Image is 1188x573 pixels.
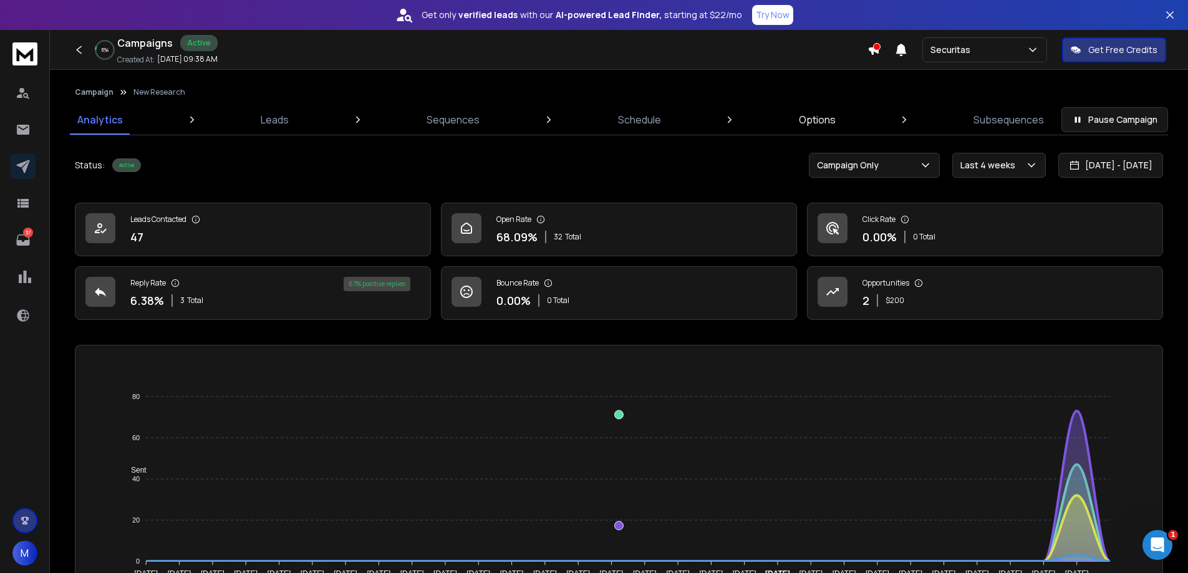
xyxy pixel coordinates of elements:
[130,228,143,246] p: 47
[422,9,742,21] p: Get only with our starting at $22/mo
[12,42,37,65] img: logo
[132,516,140,524] tspan: 20
[130,278,166,288] p: Reply Rate
[547,296,569,306] p: 0 Total
[136,557,140,565] tspan: 0
[441,266,797,320] a: Bounce Rate0.00%0 Total
[12,541,37,566] button: M
[117,36,173,51] h1: Campaigns
[496,278,539,288] p: Bounce Rate
[496,228,538,246] p: 68.09 %
[930,44,975,56] p: Securitas
[23,228,33,238] p: 37
[441,203,797,256] a: Open Rate68.09%32Total
[1061,107,1168,132] button: Pause Campaign
[122,466,147,474] span: Sent
[817,159,884,171] p: Campaign Only
[1062,37,1166,62] button: Get Free Credits
[966,105,1051,135] a: Subsequences
[102,46,109,54] p: 6 %
[862,228,897,246] p: 0.00 %
[75,87,113,97] button: Campaign
[132,434,140,441] tspan: 60
[752,5,793,25] button: Try Now
[133,87,185,97] p: New Research
[157,54,218,64] p: [DATE] 09:38 AM
[132,393,140,400] tspan: 80
[130,214,186,224] p: Leads Contacted
[807,203,1163,256] a: Click Rate0.00%0 Total
[973,112,1044,127] p: Subsequences
[1058,153,1163,178] button: [DATE] - [DATE]
[77,112,123,127] p: Analytics
[132,475,140,483] tspan: 40
[496,214,531,224] p: Open Rate
[70,105,130,135] a: Analytics
[611,105,669,135] a: Schedule
[791,105,843,135] a: Options
[556,9,662,21] strong: AI-powered Lead Finder,
[344,277,410,291] div: 67 % positive replies
[756,9,790,21] p: Try Now
[1168,530,1178,540] span: 1
[496,292,531,309] p: 0.00 %
[253,105,296,135] a: Leads
[75,266,431,320] a: Reply Rate6.38%3Total67% positive replies
[886,296,904,306] p: $ 200
[261,112,289,127] p: Leads
[1142,530,1172,560] iframe: Intercom live chat
[862,214,896,224] p: Click Rate
[187,296,203,306] span: Total
[807,266,1163,320] a: Opportunities2$200
[180,35,218,51] div: Active
[419,105,487,135] a: Sequences
[75,159,105,171] p: Status:
[913,232,935,242] p: 0 Total
[618,112,661,127] p: Schedule
[180,296,185,306] span: 3
[960,159,1020,171] p: Last 4 weeks
[11,228,36,253] a: 37
[112,158,141,172] div: Active
[75,203,431,256] a: Leads Contacted47
[554,232,563,242] span: 32
[862,292,869,309] p: 2
[427,112,480,127] p: Sequences
[565,232,581,242] span: Total
[458,9,518,21] strong: verified leads
[1088,44,1157,56] p: Get Free Credits
[117,55,155,65] p: Created At:
[799,112,836,127] p: Options
[862,278,909,288] p: Opportunities
[130,292,164,309] p: 6.38 %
